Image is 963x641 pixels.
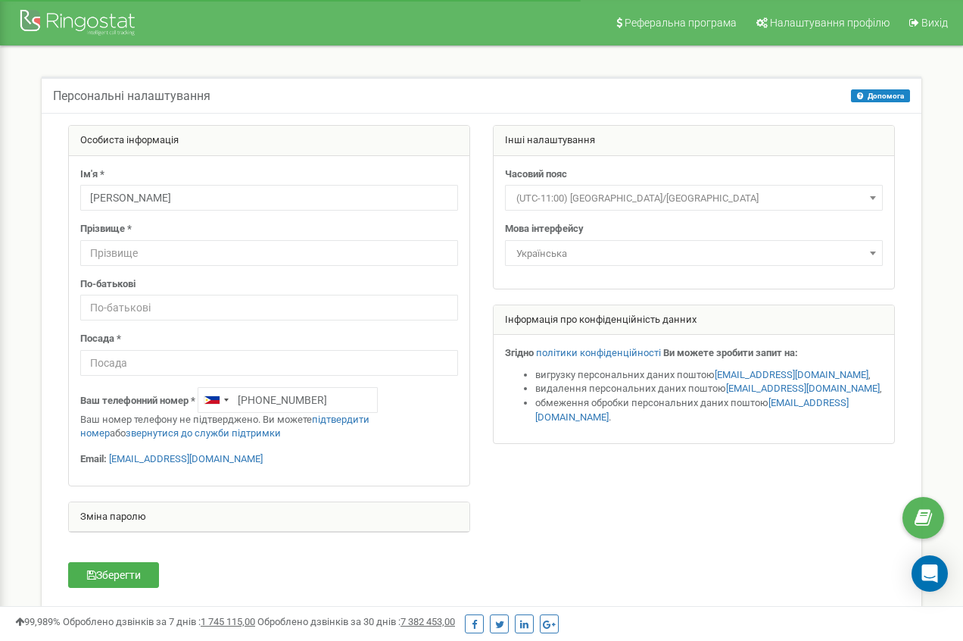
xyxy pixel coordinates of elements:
label: Часовий пояс [505,167,567,182]
label: Прізвище * [80,222,132,236]
label: Ім'я * [80,167,104,182]
span: (UTC-11:00) Pacific/Midway [505,185,883,211]
span: Оброблено дзвінків за 7 днів : [63,616,255,627]
h5: Персональні налаштування [53,89,210,103]
div: Open Intercom Messenger [912,555,948,592]
p: Ваш номер телефону не підтверджено. Ви можете або [80,413,458,441]
li: обмеження обробки персональних даних поштою . [535,396,883,424]
input: Ім'я [80,185,458,211]
a: [EMAIL_ADDRESS][DOMAIN_NAME] [535,397,849,423]
li: видалення персональних даних поштою , [535,382,883,396]
button: Допомога [851,89,910,102]
a: політики конфіденційності [536,347,661,358]
li: вигрузку персональних даних поштою , [535,368,883,383]
label: По-батькові [80,277,136,292]
u: 1 745 115,00 [201,616,255,627]
a: звернутися до служби підтримки [126,427,281,439]
input: Прізвище [80,240,458,266]
strong: Згідно [505,347,534,358]
a: [EMAIL_ADDRESS][DOMAIN_NAME] [726,383,880,394]
input: Посада [80,350,458,376]
span: Українська [505,240,883,266]
div: Зміна паролю [69,502,469,533]
label: Посада * [80,332,121,346]
input: +1-800-555-55-55 [198,387,378,413]
strong: Email: [80,453,107,464]
a: [EMAIL_ADDRESS][DOMAIN_NAME] [715,369,868,380]
label: Мова інтерфейсу [505,222,584,236]
div: Telephone country code [198,388,233,412]
div: Інші налаштування [494,126,894,156]
button: Зберегти [68,562,159,588]
span: Українська [510,243,877,264]
strong: Ви можете зробити запит на: [663,347,798,358]
span: (UTC-11:00) Pacific/Midway [510,188,877,209]
label: Ваш телефонний номер * [80,394,195,408]
span: Оброблено дзвінків за 30 днів : [257,616,455,627]
div: Особиста інформація [69,126,469,156]
span: Вихід [921,17,948,29]
div: Інформація про конфіденційність данних [494,305,894,336]
span: 99,989% [15,616,61,627]
a: [EMAIL_ADDRESS][DOMAIN_NAME] [109,453,263,464]
span: Реферальна програма [625,17,737,29]
span: Налаштування профілю [770,17,890,29]
u: 7 382 453,00 [400,616,455,627]
input: По-батькові [80,295,458,320]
